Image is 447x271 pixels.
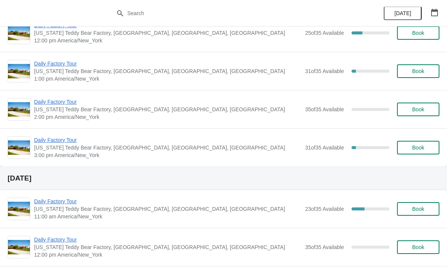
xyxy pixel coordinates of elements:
span: 12:00 pm America/New_York [34,251,301,259]
button: Book [397,26,439,40]
button: [DATE] [384,6,422,20]
span: Book [412,30,424,36]
span: [US_STATE] Teddy Bear Factory, [GEOGRAPHIC_DATA], [GEOGRAPHIC_DATA], [GEOGRAPHIC_DATA] [34,144,301,151]
button: Book [397,141,439,154]
span: [US_STATE] Teddy Bear Factory, [GEOGRAPHIC_DATA], [GEOGRAPHIC_DATA], [GEOGRAPHIC_DATA] [34,67,301,75]
span: [DATE] [394,10,411,16]
span: Book [412,145,424,151]
span: [US_STATE] Teddy Bear Factory, [GEOGRAPHIC_DATA], [GEOGRAPHIC_DATA], [GEOGRAPHIC_DATA] [34,243,301,251]
span: Book [412,244,424,250]
span: 12:00 pm America/New_York [34,37,301,44]
span: 2:00 pm America/New_York [34,113,301,121]
span: Daily Factory Tour [34,236,301,243]
button: Book [397,240,439,254]
span: Book [412,206,424,212]
span: Daily Factory Tour [34,198,301,205]
span: Book [412,68,424,74]
span: 31 of 35 Available [305,145,344,151]
span: 1:00 pm America/New_York [34,75,301,83]
span: 31 of 35 Available [305,68,344,74]
span: [US_STATE] Teddy Bear Factory, [GEOGRAPHIC_DATA], [GEOGRAPHIC_DATA], [GEOGRAPHIC_DATA] [34,205,301,213]
span: 35 of 35 Available [305,244,344,250]
span: Daily Factory Tour [34,98,301,106]
button: Book [397,103,439,116]
span: 25 of 35 Available [305,30,344,36]
span: 23 of 35 Available [305,206,344,212]
span: [US_STATE] Teddy Bear Factory, [GEOGRAPHIC_DATA], [GEOGRAPHIC_DATA], [GEOGRAPHIC_DATA] [34,29,301,37]
span: Daily Factory Tour [34,136,301,144]
span: [US_STATE] Teddy Bear Factory, [GEOGRAPHIC_DATA], [GEOGRAPHIC_DATA], [GEOGRAPHIC_DATA] [34,106,301,113]
img: Daily Factory Tour | Vermont Teddy Bear Factory, Shelburne Road, Shelburne, VT, USA | 11:00 am Am... [8,202,30,216]
input: Search [127,6,335,20]
span: Book [412,106,424,112]
button: Book [397,64,439,78]
span: Daily Factory Tour [34,60,301,67]
img: Daily Factory Tour | Vermont Teddy Bear Factory, Shelburne Road, Shelburne, VT, USA | 3:00 pm Ame... [8,140,30,155]
img: Daily Factory Tour | Vermont Teddy Bear Factory, Shelburne Road, Shelburne, VT, USA | 12:00 pm Am... [8,240,30,255]
span: 35 of 35 Available [305,106,344,112]
h2: [DATE] [8,174,439,182]
span: 11:00 am America/New_York [34,213,301,220]
span: 3:00 pm America/New_York [34,151,301,159]
img: Daily Factory Tour | Vermont Teddy Bear Factory, Shelburne Road, Shelburne, VT, USA | 2:00 pm Ame... [8,102,30,117]
img: Daily Factory Tour | Vermont Teddy Bear Factory, Shelburne Road, Shelburne, VT, USA | 1:00 pm Ame... [8,64,30,79]
button: Book [397,202,439,216]
img: Daily Factory Tour | Vermont Teddy Bear Factory, Shelburne Road, Shelburne, VT, USA | 12:00 pm Am... [8,26,30,40]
